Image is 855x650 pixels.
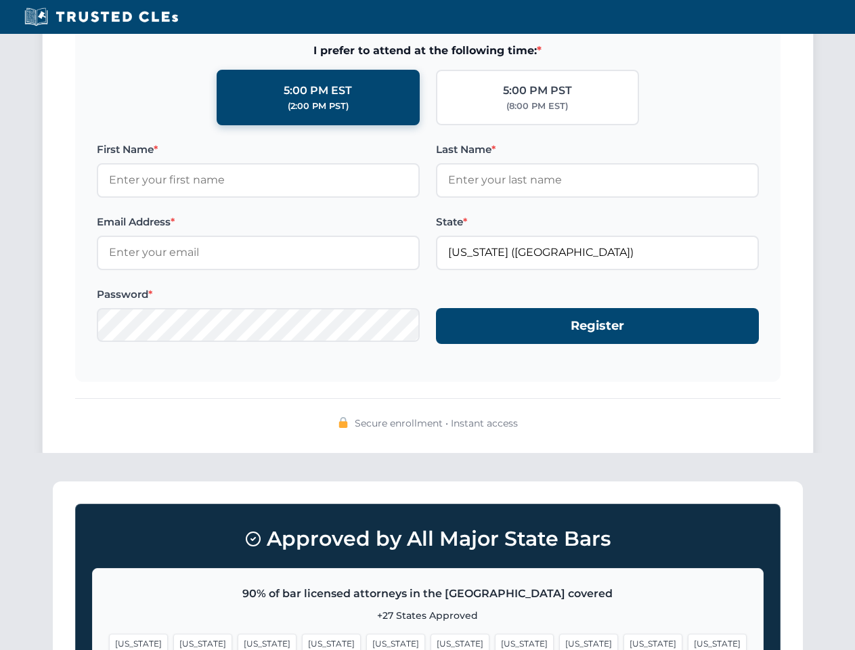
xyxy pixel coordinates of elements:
[97,236,420,269] input: Enter your email
[436,163,759,197] input: Enter your last name
[436,214,759,230] label: State
[109,608,747,623] p: +27 States Approved
[436,142,759,158] label: Last Name
[97,163,420,197] input: Enter your first name
[97,286,420,303] label: Password
[20,7,182,27] img: Trusted CLEs
[92,521,764,557] h3: Approved by All Major State Bars
[338,417,349,428] img: 🔒
[355,416,518,431] span: Secure enrollment • Instant access
[436,236,759,269] input: Florida (FL)
[506,100,568,113] div: (8:00 PM EST)
[503,82,572,100] div: 5:00 PM PST
[288,100,349,113] div: (2:00 PM PST)
[436,308,759,344] button: Register
[97,142,420,158] label: First Name
[109,585,747,603] p: 90% of bar licensed attorneys in the [GEOGRAPHIC_DATA] covered
[97,42,759,60] span: I prefer to attend at the following time:
[97,214,420,230] label: Email Address
[284,82,352,100] div: 5:00 PM EST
